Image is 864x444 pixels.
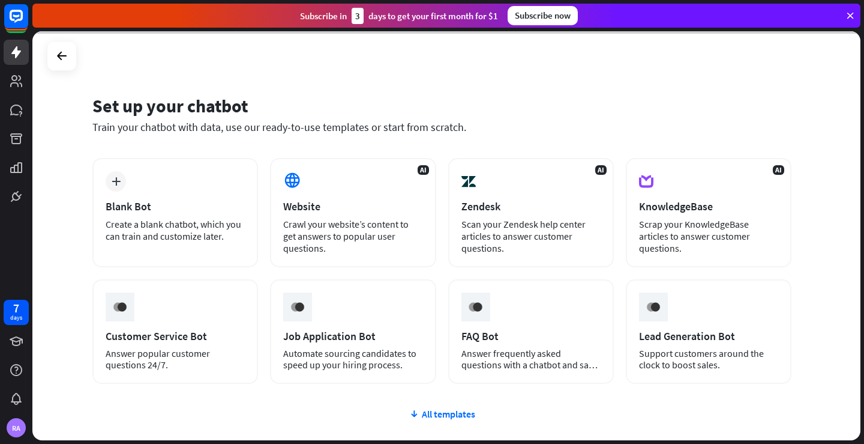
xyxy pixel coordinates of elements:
[13,303,19,314] div: 7
[300,8,498,24] div: Subscribe in days to get your first month for $1
[7,418,26,437] div: RA
[4,300,29,325] a: 7 days
[508,6,578,25] div: Subscribe now
[10,314,22,322] div: days
[352,8,364,24] div: 3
